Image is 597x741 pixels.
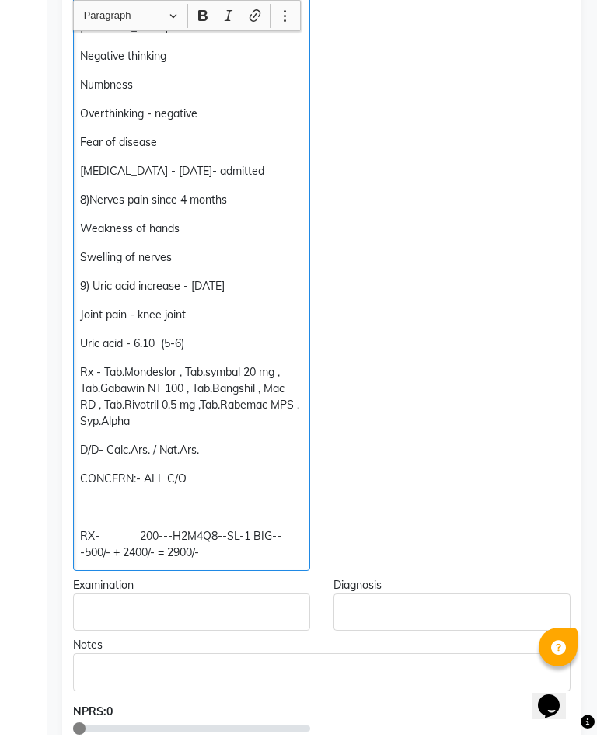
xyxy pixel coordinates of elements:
[80,141,302,157] p: Fear of disease
[73,710,310,726] div: NPRS:
[74,7,300,37] div: Editor toolbar
[80,54,302,71] p: Negative thinking
[73,583,310,600] div: Examination
[73,600,310,637] div: Rich Text Editor, main
[80,534,302,567] p: RX- 200---H2M4Q8--SL-1 BIG---500/- + 2400/- = 2900/-
[106,711,113,725] span: 0
[80,284,302,301] p: 9) Uric acid increase - [DATE]
[80,83,302,99] p: Numbness
[77,10,184,34] button: Paragraph
[80,477,302,493] p: CONCERN:- ALL C/O
[73,659,571,697] div: Rich Text Editor, main
[84,12,165,31] span: Paragraph
[80,227,302,243] p: Weakness of hands
[532,679,581,725] iframe: chat widget
[80,256,302,272] p: Swelling of nerves
[80,448,302,464] p: D/D- Calc.Ars. / Nat.Ars.
[80,370,302,436] p: Rx - Tab.Mondeslor , Tab.symbal 20 mg , Tab.Gabawin NT 100 , Tab.Bangshil , Mac RD , Tab.Rivotril...
[80,198,302,214] p: 8)Nerves pain since 4 months
[80,313,302,329] p: Joint pain - knee joint
[333,583,571,600] div: Diagnosis
[80,112,302,128] p: Overthinking - negative
[80,169,302,186] p: [MEDICAL_DATA] - [DATE]- admitted
[73,643,571,659] div: Notes
[333,600,571,637] div: Rich Text Editor, main
[80,342,302,358] p: Uric acid - 6.10 (5-6)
